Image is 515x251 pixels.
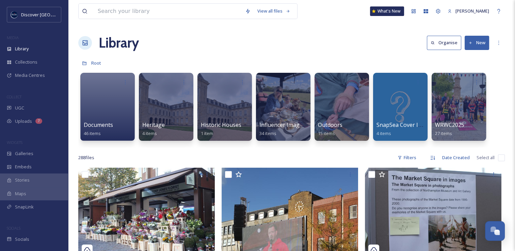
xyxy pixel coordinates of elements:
[21,11,83,18] span: Discover [GEOGRAPHIC_DATA]
[318,121,342,129] span: Outdoors
[465,36,489,50] button: New
[318,130,335,136] span: 15 items
[376,130,391,136] span: 4 items
[11,11,18,18] img: Untitled%20design%20%282%29.png
[201,130,213,136] span: 1 item
[485,221,505,241] button: Open Chat
[201,122,241,136] a: Historic Houses1 item
[7,225,20,231] span: SOCIALS
[15,236,29,242] span: Socials
[91,59,101,67] a: Root
[15,105,24,111] span: UGC
[84,121,113,129] span: Documents
[142,122,165,136] a: Heritage4 items
[259,130,276,136] span: 34 items
[15,72,45,79] span: Media Centres
[318,122,342,136] a: Outdoors15 items
[84,122,113,136] a: Documents46 items
[99,33,139,53] a: Library
[15,164,32,170] span: Embeds
[94,4,242,19] input: Search your library
[477,154,495,161] span: Select all
[254,4,294,18] a: View all files
[84,130,101,136] span: 46 items
[7,140,22,145] span: WIDGETS
[15,150,33,157] span: Galleries
[435,130,452,136] span: 27 items
[259,121,335,129] span: Influencer Images and Videos
[370,6,404,16] a: What's New
[455,8,489,14] span: [PERSON_NAME]
[15,177,30,183] span: Stories
[427,36,461,50] button: Organise
[394,151,420,164] div: Filters
[15,46,29,52] span: Library
[15,59,37,65] span: Collections
[439,151,473,164] div: Date Created
[435,121,464,129] span: WRWC2025
[91,60,101,66] span: Root
[142,121,165,129] span: Heritage
[142,130,157,136] span: 4 items
[15,118,32,124] span: Uploads
[427,36,465,50] a: Organise
[7,35,19,40] span: MEDIA
[7,94,21,99] span: COLLECT
[376,122,430,136] a: SnapSea Cover Icons4 items
[15,190,26,197] span: Maps
[376,121,430,129] span: SnapSea Cover Icons
[444,4,493,18] a: [PERSON_NAME]
[78,154,94,161] span: 288 file s
[35,118,42,124] div: 7
[15,204,34,210] span: SnapLink
[201,121,241,129] span: Historic Houses
[259,122,335,136] a: Influencer Images and Videos34 items
[435,122,464,136] a: WRWC202527 items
